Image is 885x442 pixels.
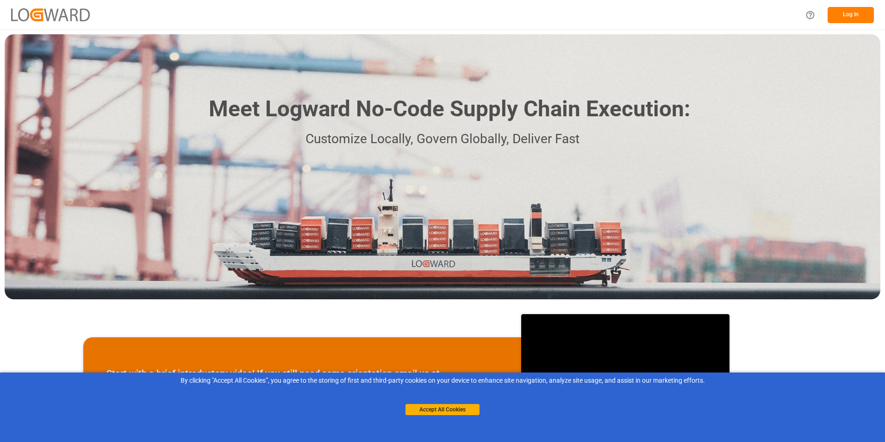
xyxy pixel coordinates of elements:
img: Logward_new_orange.png [11,8,90,21]
p: Customize Locally, Govern Globally, Deliver Fast [195,129,690,150]
button: Accept All Cookies [405,404,480,415]
p: Start with a brief introductory video! If you still need some orientation email us at , or schedu... [106,366,498,394]
button: Log In [828,7,874,23]
div: By clicking "Accept All Cookies”, you agree to the storing of first and third-party cookies on yo... [6,376,879,385]
h1: Meet Logward No-Code Supply Chain Execution: [209,93,690,126]
button: Help Center [800,5,821,25]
